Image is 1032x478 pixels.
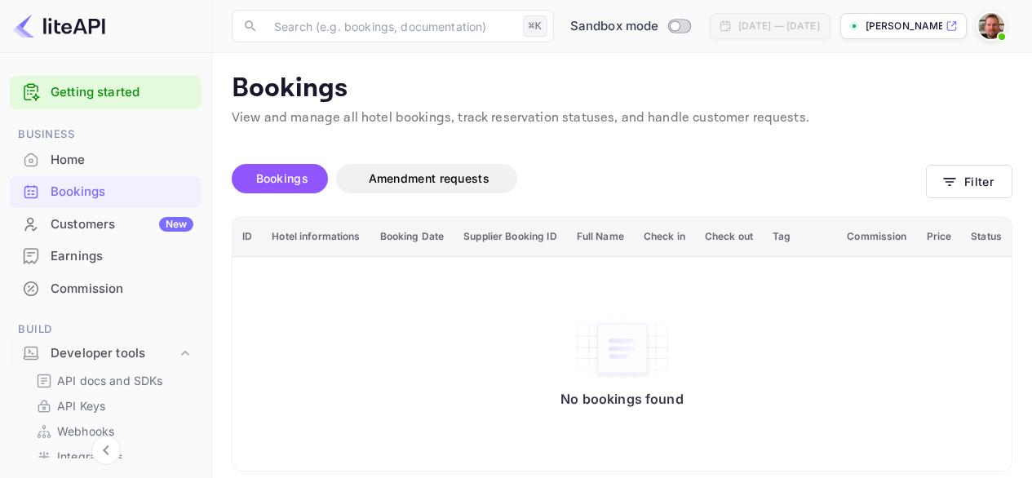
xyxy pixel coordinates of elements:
div: Developer tools [51,344,177,363]
div: Switch to Production mode [564,17,697,36]
a: Earnings [10,241,202,271]
div: Bookings [10,176,202,208]
div: Home [10,144,202,176]
div: CustomersNew [10,209,202,241]
div: API Keys [29,394,195,418]
p: View and manage all hotel bookings, track reservation statuses, and handle customer requests. [232,108,1012,128]
a: Webhooks [36,423,188,440]
span: Build [10,321,202,339]
p: Integrations [57,448,122,465]
div: Earnings [10,241,202,272]
div: Bookings [51,183,193,201]
a: Commission [10,273,202,303]
div: Getting started [10,76,202,109]
span: Sandbox mode [570,17,659,36]
span: Business [10,126,202,144]
th: Commission [837,217,916,257]
div: Integrations [29,445,195,468]
img: Russell Fletcher [978,13,1004,39]
a: API docs and SDKs [36,372,188,389]
div: account-settings tabs [232,164,926,193]
p: [PERSON_NAME]-owc1x... [866,19,942,33]
th: Supplier Booking ID [454,217,566,257]
th: Check in [634,217,695,257]
a: CustomersNew [10,209,202,239]
div: Customers [51,215,193,234]
div: New [159,217,193,232]
div: API docs and SDKs [29,369,195,392]
div: Webhooks [29,419,195,443]
p: API Keys [57,397,105,414]
a: API Keys [36,397,188,414]
button: Collapse navigation [91,436,121,465]
div: ⌘K [523,15,547,37]
th: Status [961,217,1012,257]
p: No bookings found [560,391,684,407]
p: Webhooks [57,423,114,440]
a: Getting started [51,83,193,102]
th: Full Name [567,217,634,257]
th: ID [233,217,262,257]
div: Developer tools [10,339,202,368]
img: No bookings found [574,314,671,383]
a: Integrations [36,448,188,465]
a: Bookings [10,176,202,206]
div: [DATE] — [DATE] [738,19,820,33]
input: Search (e.g. bookings, documentation) [264,10,516,42]
img: LiteAPI logo [13,13,105,39]
p: API docs and SDKs [57,372,163,389]
div: Home [51,151,193,170]
button: Filter [926,165,1012,198]
th: Booking Date [370,217,454,257]
p: Bookings [232,73,1012,105]
div: Earnings [51,247,193,266]
th: Tag [763,217,837,257]
th: Price [917,217,962,257]
table: booking table [233,217,1012,471]
th: Check out [695,217,763,257]
a: Home [10,144,202,175]
div: Commission [51,280,193,299]
th: Hotel informations [262,217,370,257]
span: Amendment requests [369,171,489,185]
span: Bookings [256,171,308,185]
div: Commission [10,273,202,305]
